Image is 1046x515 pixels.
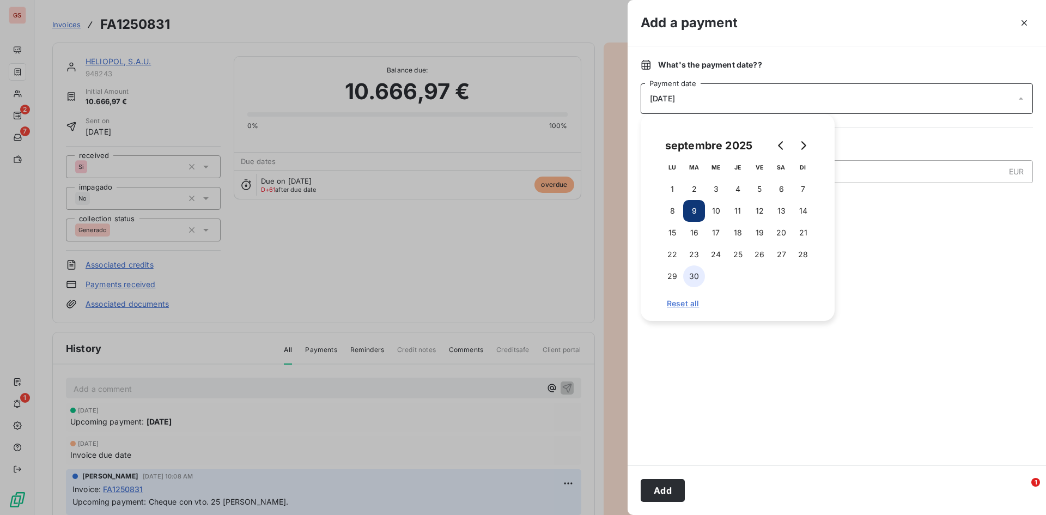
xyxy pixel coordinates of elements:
button: 27 [770,244,792,265]
button: 4 [727,178,749,200]
button: 13 [770,200,792,222]
button: 22 [661,244,683,265]
button: 17 [705,222,727,244]
button: 25 [727,244,749,265]
button: 30 [683,265,705,287]
button: 18 [727,222,749,244]
button: 12 [749,200,770,222]
button: 2 [683,178,705,200]
button: 11 [727,200,749,222]
th: mercredi [705,156,727,178]
button: 10 [705,200,727,222]
div: septembre 2025 [661,137,756,154]
button: 21 [792,222,814,244]
span: New Balance Due: [641,192,1033,203]
button: 1 [661,178,683,200]
th: jeudi [727,156,749,178]
button: 20 [770,222,792,244]
button: 19 [749,222,770,244]
button: 9 [683,200,705,222]
button: Add [641,479,685,502]
button: Go to previous month [770,135,792,156]
span: Reset all [667,299,808,308]
button: 28 [792,244,814,265]
th: lundi [661,156,683,178]
button: 14 [792,200,814,222]
th: vendredi [749,156,770,178]
th: mardi [683,156,705,178]
button: 29 [661,265,683,287]
button: Go to next month [792,135,814,156]
button: 5 [749,178,770,200]
th: samedi [770,156,792,178]
iframe: Intercom live chat [1009,478,1035,504]
button: 16 [683,222,705,244]
button: 26 [749,244,770,265]
span: [DATE] [650,94,675,103]
button: 24 [705,244,727,265]
button: 7 [792,178,814,200]
button: 8 [661,200,683,222]
button: 15 [661,222,683,244]
th: dimanche [792,156,814,178]
button: 23 [683,244,705,265]
button: 6 [770,178,792,200]
span: What's the payment date? ? [658,59,762,70]
h3: Add a payment [641,13,738,33]
span: 1 [1031,478,1040,487]
button: 3 [705,178,727,200]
